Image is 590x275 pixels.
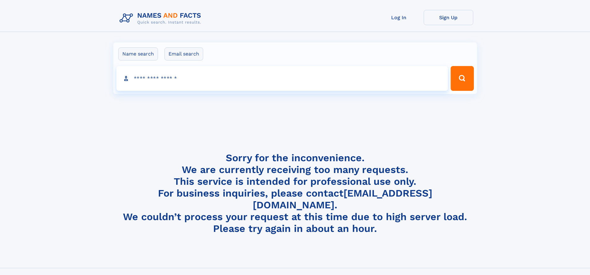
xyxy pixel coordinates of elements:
[424,10,473,25] a: Sign Up
[164,47,203,60] label: Email search
[253,187,432,211] a: [EMAIL_ADDRESS][DOMAIN_NAME]
[117,152,473,235] h4: Sorry for the inconvenience. We are currently receiving too many requests. This service is intend...
[451,66,474,91] button: Search Button
[374,10,424,25] a: Log In
[117,10,206,27] img: Logo Names and Facts
[118,47,158,60] label: Name search
[116,66,448,91] input: search input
